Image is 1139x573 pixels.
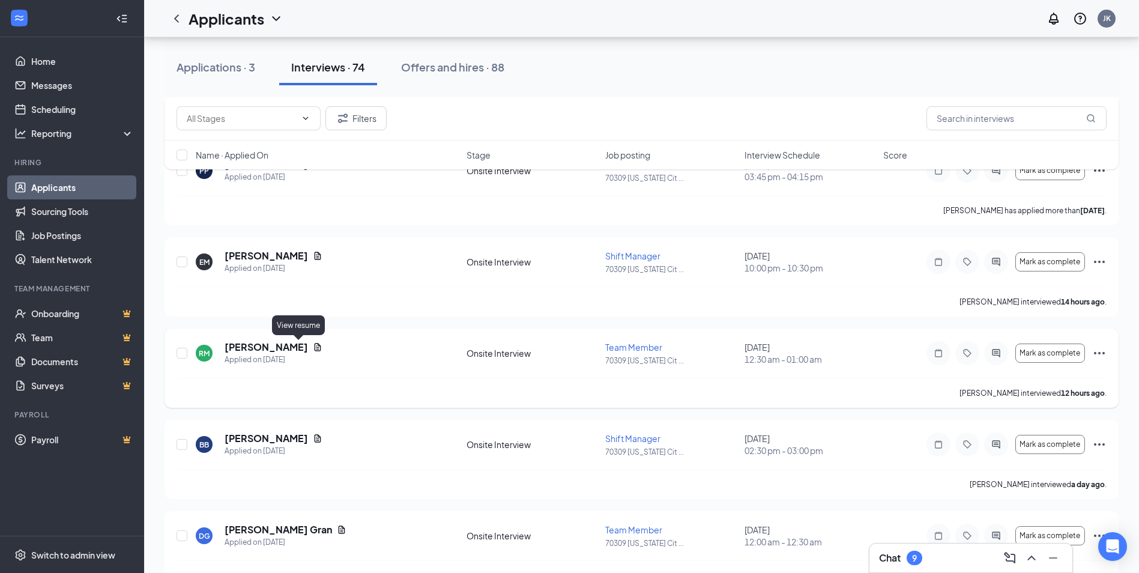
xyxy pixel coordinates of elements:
p: 70309 [US_STATE] Cit ... [605,264,737,274]
svg: ActiveChat [989,348,1003,358]
button: Mark as complete [1015,252,1085,271]
div: Applied on [DATE] [225,262,322,274]
div: Offers and hires · 88 [401,59,504,74]
a: Applicants [31,175,134,199]
svg: ActiveChat [989,257,1003,267]
svg: ComposeMessage [1003,551,1017,565]
svg: ActiveChat [989,440,1003,449]
div: Applied on [DATE] [225,354,322,366]
a: OnboardingCrown [31,302,134,326]
svg: ChevronUp [1024,551,1039,565]
div: Payroll [14,410,131,420]
span: Name · Applied On [196,149,268,161]
svg: Note [931,348,946,358]
div: Hiring [14,157,131,168]
div: RM [199,348,210,359]
svg: Tag [960,348,974,358]
a: SurveysCrown [31,374,134,398]
svg: Ellipses [1092,255,1107,269]
div: Onsite Interview [467,530,598,542]
div: [DATE] [745,341,876,365]
svg: Minimize [1046,551,1060,565]
svg: ActiveChat [989,531,1003,541]
svg: ChevronDown [269,11,283,26]
a: Talent Network [31,247,134,271]
button: Minimize [1044,548,1063,568]
span: Shift Manager [605,433,660,444]
h5: [PERSON_NAME] [225,249,308,262]
svg: Tag [960,531,974,541]
span: Mark as complete [1020,258,1080,266]
h1: Applicants [189,8,264,29]
div: [DATE] [745,432,876,456]
svg: Notifications [1047,11,1061,26]
div: View resume [272,315,325,335]
div: Applied on [DATE] [225,536,346,548]
svg: Note [931,440,946,449]
svg: Settings [14,549,26,561]
div: Applied on [DATE] [225,445,322,457]
svg: WorkstreamLogo [13,12,25,24]
div: Open Intercom Messenger [1098,532,1127,561]
svg: Note [931,257,946,267]
svg: MagnifyingGlass [1086,114,1096,123]
a: Sourcing Tools [31,199,134,223]
button: ComposeMessage [1000,548,1020,568]
a: Job Postings [31,223,134,247]
p: [PERSON_NAME] interviewed . [959,297,1107,307]
svg: Note [931,531,946,541]
svg: Document [313,342,322,352]
h3: Chat [879,551,901,565]
a: Messages [31,73,134,97]
svg: ChevronLeft [169,11,184,26]
div: Onsite Interview [467,256,598,268]
span: 02:30 pm - 03:00 pm [745,444,876,456]
button: Mark as complete [1015,435,1085,454]
p: 70309 [US_STATE] Cit ... [605,356,737,366]
div: [DATE] [745,524,876,548]
div: BB [199,440,209,450]
span: 10:00 pm - 10:30 pm [745,262,876,274]
span: Interview Schedule [745,149,820,161]
input: Search in interviews [926,106,1107,130]
a: TeamCrown [31,326,134,350]
b: a day ago [1071,480,1105,489]
div: Applications · 3 [177,59,255,74]
a: DocumentsCrown [31,350,134,374]
svg: Ellipses [1092,437,1107,452]
svg: Analysis [14,127,26,139]
h5: [PERSON_NAME] [225,341,308,354]
div: [DATE] [745,250,876,274]
div: 9 [912,553,917,563]
span: 12:30 am - 01:00 am [745,353,876,365]
span: Score [883,149,907,161]
h5: [PERSON_NAME] [225,432,308,445]
div: JK [1103,13,1111,23]
p: [PERSON_NAME] has applied more than . [943,205,1107,216]
svg: ChevronDown [301,114,310,123]
div: Switch to admin view [31,549,115,561]
svg: Document [337,525,346,535]
button: Filter Filters [325,106,387,130]
span: Team Member [605,524,662,535]
div: EM [199,257,210,267]
h5: [PERSON_NAME] Gran [225,523,332,536]
button: Mark as complete [1015,344,1085,363]
button: ChevronUp [1022,548,1041,568]
svg: Filter [336,111,350,126]
div: Reporting [31,127,134,139]
svg: Tag [960,257,974,267]
p: 70309 [US_STATE] Cit ... [605,538,737,548]
svg: Document [313,434,322,443]
a: PayrollCrown [31,428,134,452]
svg: Ellipses [1092,529,1107,543]
p: 70309 [US_STATE] Cit ... [605,447,737,457]
input: All Stages [187,112,296,125]
button: Mark as complete [1015,526,1085,545]
svg: QuestionInfo [1073,11,1087,26]
div: DG [199,531,210,541]
span: Stage [467,149,491,161]
svg: Tag [960,440,974,449]
b: 12 hours ago [1061,389,1105,398]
